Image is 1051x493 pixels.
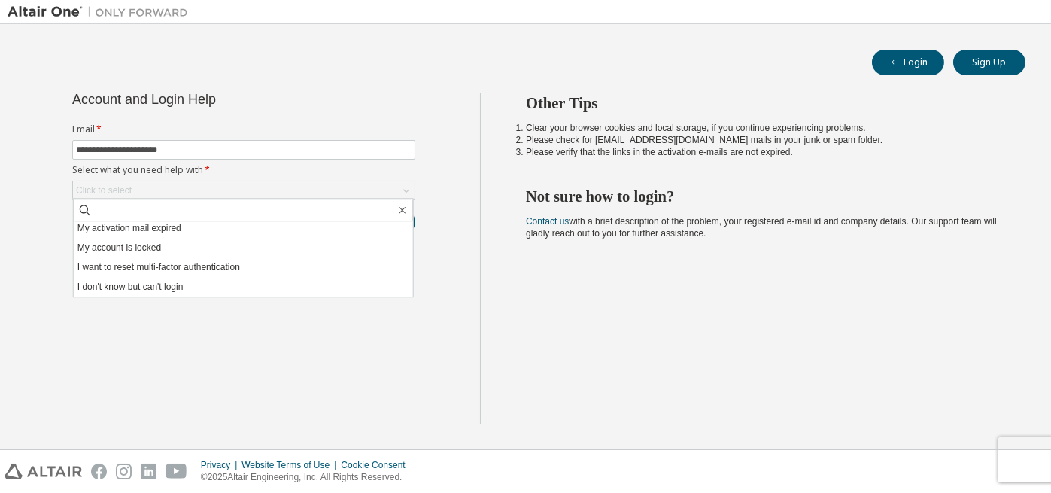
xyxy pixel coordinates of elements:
div: Privacy [201,459,241,471]
label: Select what you need help with [72,164,415,176]
h2: Not sure how to login? [526,187,998,206]
label: Email [72,123,415,135]
div: Cookie Consent [341,459,414,471]
img: altair_logo.svg [5,464,82,479]
h2: Other Tips [526,93,998,113]
img: facebook.svg [91,464,107,479]
button: Login [872,50,944,75]
div: Click to select [76,184,132,196]
div: Account and Login Help [72,93,347,105]
img: instagram.svg [116,464,132,479]
div: Website Terms of Use [241,459,341,471]
li: Please check for [EMAIL_ADDRESS][DOMAIN_NAME] mails in your junk or spam folder. [526,134,998,146]
div: Click to select [73,181,415,199]
button: Sign Up [953,50,1025,75]
a: Contact us [526,216,569,227]
p: © 2025 Altair Engineering, Inc. All Rights Reserved. [201,471,415,484]
img: youtube.svg [166,464,187,479]
img: linkedin.svg [141,464,156,479]
span: with a brief description of the problem, your registered e-mail id and company details. Our suppo... [526,216,997,239]
li: My activation mail expired [74,218,413,238]
li: Clear your browser cookies and local storage, if you continue experiencing problems. [526,122,998,134]
img: Altair One [8,5,196,20]
li: Please verify that the links in the activation e-mails are not expired. [526,146,998,158]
